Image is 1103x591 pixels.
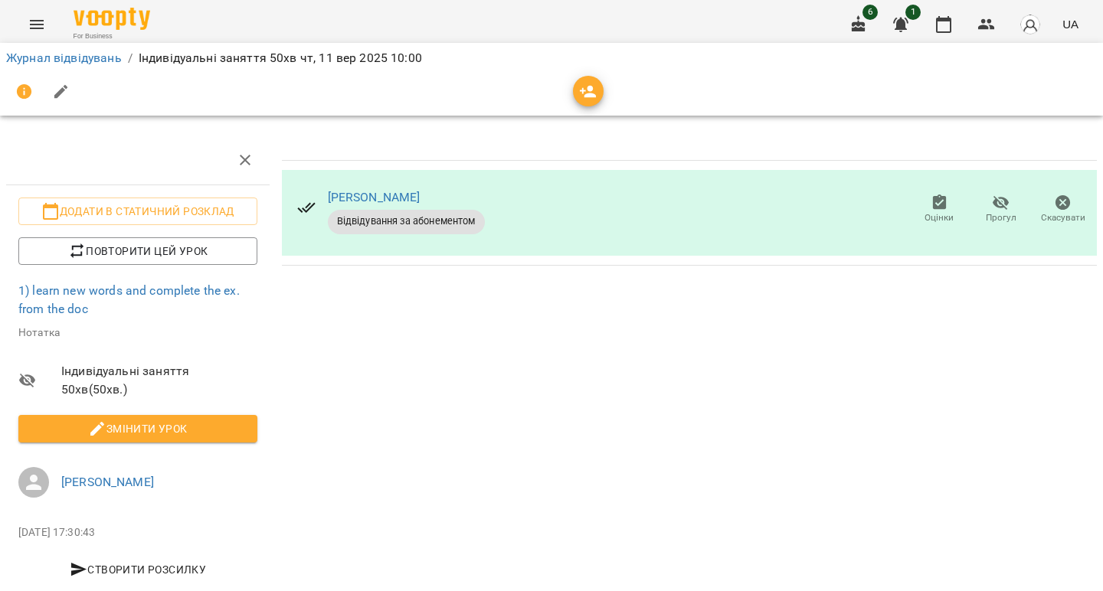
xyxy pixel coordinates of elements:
span: UA [1062,16,1078,32]
button: Змінити урок [18,415,257,442]
a: 1) learn new words and complete the ex. from the doc [18,283,240,316]
button: Скасувати [1032,188,1094,231]
span: Створити розсилку [25,560,251,579]
span: Індивідуальні заняття 50хв ( 50 хв. ) [61,362,257,398]
li: / [128,49,133,67]
span: Повторити цей урок [31,242,245,260]
button: UA [1056,10,1085,38]
a: [PERSON_NAME] [61,475,154,489]
img: Voopty Logo [74,8,150,30]
a: Журнал відвідувань [6,51,122,65]
span: Оцінки [925,211,954,224]
a: [PERSON_NAME] [328,190,421,204]
span: Прогул [986,211,1016,224]
span: Змінити урок [31,420,245,438]
span: Додати в статичний розклад [31,202,245,220]
button: Створити розсилку [18,556,257,583]
span: For Business [74,31,150,41]
p: [DATE] 17:30:43 [18,525,257,540]
p: Індивідуальні заняття 50хв чт, 11 вер 2025 10:00 [139,49,422,67]
span: 6 [862,5,878,20]
button: Прогул [970,188,1033,231]
span: Скасувати [1041,211,1085,224]
button: Повторити цей урок [18,237,257,265]
button: Додати в статичний розклад [18,198,257,225]
button: Menu [18,6,55,43]
span: 1 [905,5,921,20]
img: avatar_s.png [1020,14,1041,35]
button: Оцінки [908,188,970,231]
nav: breadcrumb [6,49,1097,67]
span: Відвідування за абонементом [328,214,485,228]
p: Нотатка [18,325,257,341]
